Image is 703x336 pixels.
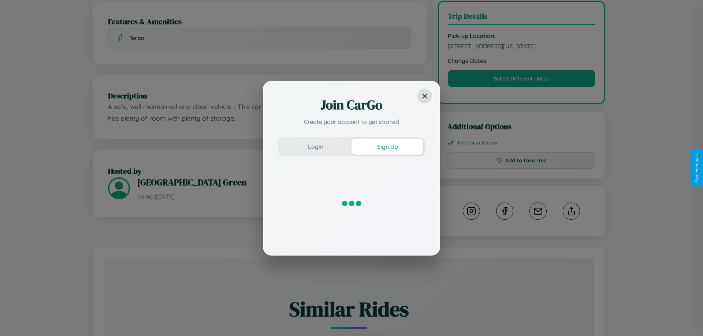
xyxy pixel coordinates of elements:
[351,139,423,155] button: Sign Up
[694,153,699,183] div: Give Feedback
[280,139,351,155] button: Login
[278,96,425,114] h2: Join CarGo
[278,117,425,126] p: Create your account to get started
[7,311,25,329] iframe: Intercom live chat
